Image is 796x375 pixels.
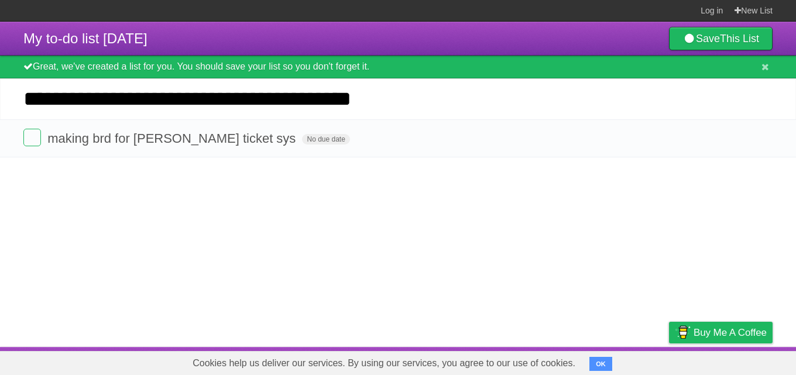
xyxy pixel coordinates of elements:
[675,322,691,342] img: Buy me a coffee
[669,27,773,50] a: SaveThis List
[694,322,767,343] span: Buy me a coffee
[614,350,640,372] a: Terms
[47,131,298,146] span: making brd for [PERSON_NAME] ticket sys
[23,30,147,46] span: My to-do list [DATE]
[720,33,759,44] b: This List
[552,350,599,372] a: Developers
[654,350,684,372] a: Privacy
[699,350,773,372] a: Suggest a feature
[181,352,587,375] span: Cookies help us deliver our services. By using our services, you agree to our use of cookies.
[302,134,349,145] span: No due date
[669,322,773,343] a: Buy me a coffee
[23,129,41,146] label: Done
[513,350,538,372] a: About
[589,357,612,371] button: OK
